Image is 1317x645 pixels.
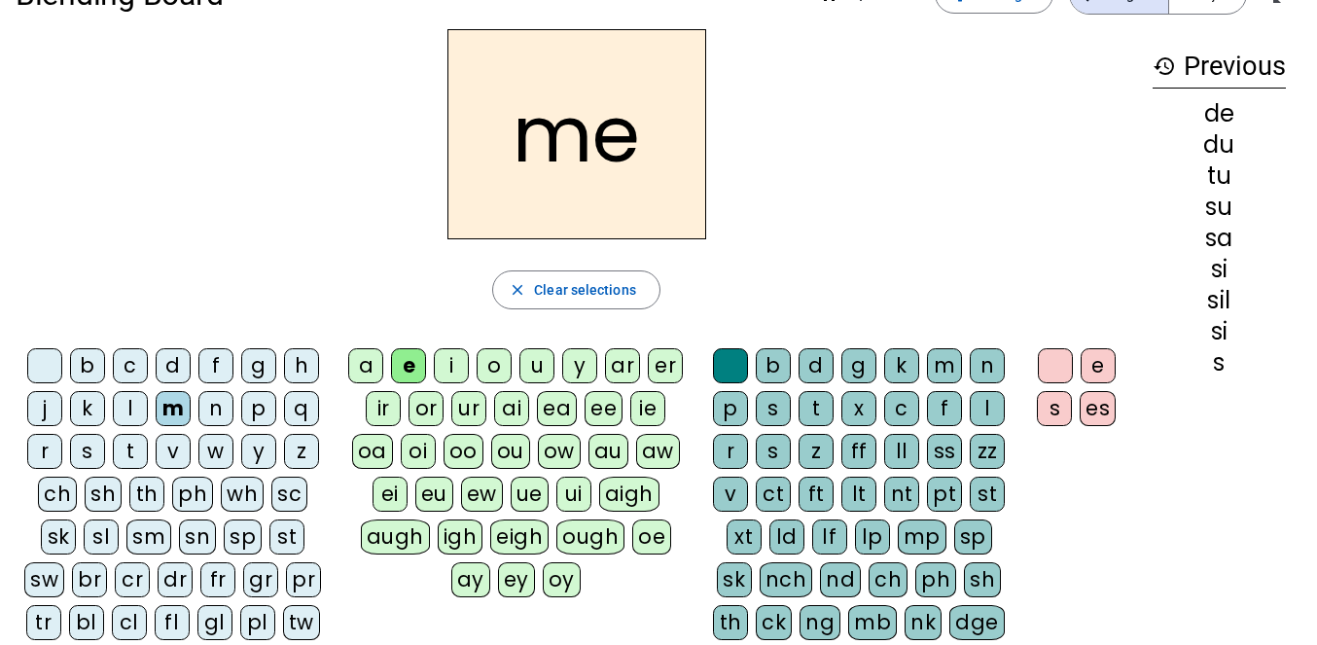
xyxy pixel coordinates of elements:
[756,605,792,640] div: ck
[494,391,529,426] div: ai
[391,348,426,383] div: e
[1081,348,1116,383] div: e
[401,434,436,469] div: oi
[1153,54,1176,78] mat-icon: history
[1080,391,1116,426] div: es
[562,348,597,383] div: y
[112,605,147,640] div: cl
[113,348,148,383] div: c
[636,434,680,469] div: aw
[373,477,408,512] div: ei
[756,477,791,512] div: ct
[869,562,908,597] div: ch
[38,477,77,512] div: ch
[927,391,962,426] div: f
[72,562,107,597] div: br
[352,434,393,469] div: oa
[970,391,1005,426] div: l
[727,520,762,555] div: xt
[1153,227,1286,250] div: sa
[284,391,319,426] div: q
[841,434,876,469] div: ff
[197,605,232,640] div: gl
[41,520,76,555] div: sk
[713,391,748,426] div: p
[284,348,319,383] div: h
[156,391,191,426] div: m
[269,520,304,555] div: st
[27,391,62,426] div: j
[760,562,813,597] div: nch
[491,434,530,469] div: ou
[243,562,278,597] div: gr
[283,605,320,640] div: tw
[348,348,383,383] div: a
[241,391,276,426] div: p
[1153,45,1286,89] h3: Previous
[632,520,671,555] div: oe
[271,477,307,512] div: sc
[70,348,105,383] div: b
[511,477,549,512] div: ue
[434,348,469,383] div: i
[366,391,401,426] div: ir
[884,348,919,383] div: k
[949,605,1005,640] div: dge
[841,477,876,512] div: lt
[585,391,623,426] div: ee
[756,434,791,469] div: s
[26,605,61,640] div: tr
[927,434,962,469] div: ss
[409,391,444,426] div: or
[24,562,64,597] div: sw
[1153,351,1286,375] div: s
[556,477,591,512] div: ui
[915,562,956,597] div: ph
[799,434,834,469] div: z
[713,434,748,469] div: r
[519,348,554,383] div: u
[69,605,104,640] div: bl
[538,434,581,469] div: ow
[799,477,834,512] div: ft
[799,391,834,426] div: t
[129,477,164,512] div: th
[221,477,264,512] div: wh
[848,605,897,640] div: mb
[113,434,148,469] div: t
[1037,391,1072,426] div: s
[27,434,62,469] div: r
[158,562,193,597] div: dr
[954,520,992,555] div: sp
[970,434,1005,469] div: zz
[200,562,235,597] div: fr
[477,348,512,383] div: o
[70,434,105,469] div: s
[438,520,483,555] div: igh
[155,605,190,640] div: fl
[884,434,919,469] div: ll
[490,520,549,555] div: eigh
[1153,196,1286,219] div: su
[70,391,105,426] div: k
[198,391,233,426] div: n
[198,348,233,383] div: f
[800,605,840,640] div: ng
[451,562,490,597] div: ay
[241,434,276,469] div: y
[905,605,942,640] div: nk
[1153,133,1286,157] div: du
[799,348,834,383] div: d
[841,348,876,383] div: g
[713,605,748,640] div: th
[769,520,804,555] div: ld
[756,391,791,426] div: s
[1153,258,1286,281] div: si
[126,520,171,555] div: sm
[556,520,624,555] div: ough
[84,520,119,555] div: sl
[224,520,262,555] div: sp
[1153,164,1286,188] div: tu
[415,477,453,512] div: eu
[1153,320,1286,343] div: si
